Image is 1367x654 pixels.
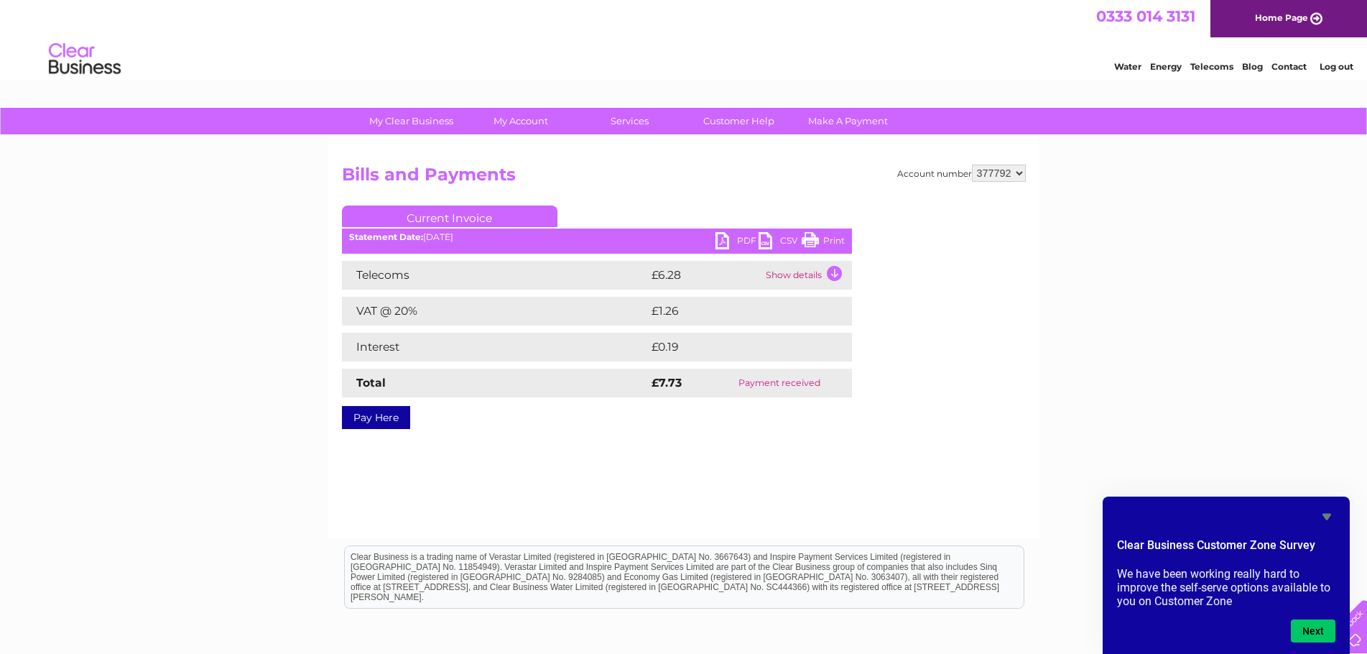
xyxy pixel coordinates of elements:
td: £1.26 [648,297,817,326]
div: [DATE] [342,232,852,242]
td: Show details [762,261,852,290]
td: Payment received [708,369,851,397]
a: Services [570,108,689,134]
h2: Bills and Payments [342,165,1026,192]
a: My Clear Business [352,108,471,134]
td: Interest [342,333,648,361]
strong: £7.73 [652,376,682,390]
h2: Clear Business Customer Zone Survey [1117,537,1335,561]
a: Blog [1242,61,1263,72]
a: Make A Payment [789,108,907,134]
a: 0333 014 3131 [1096,7,1195,25]
a: Energy [1150,61,1182,72]
a: PDF [715,232,759,253]
a: Water [1114,61,1141,72]
img: logo.png [48,37,121,81]
a: Contact [1271,61,1307,72]
div: Clear Business is a trading name of Verastar Limited (registered in [GEOGRAPHIC_DATA] No. 3667643... [345,8,1024,70]
div: Account number [897,165,1026,182]
div: Clear Business Customer Zone Survey [1117,508,1335,643]
a: Pay Here [342,406,410,429]
strong: Total [356,376,386,390]
button: Hide survey [1318,508,1335,525]
b: Statement Date: [349,231,423,242]
a: Telecoms [1190,61,1233,72]
button: Next question [1291,620,1335,643]
td: £0.19 [648,333,817,361]
a: CSV [759,232,802,253]
a: Log out [1320,61,1353,72]
td: Telecoms [342,261,648,290]
a: Print [802,232,845,253]
td: VAT @ 20% [342,297,648,326]
a: Customer Help [680,108,798,134]
td: £6.28 [648,261,762,290]
a: My Account [461,108,580,134]
p: We have been working really hard to improve the self-serve options available to you on Customer Zone [1117,567,1335,608]
a: Current Invoice [342,206,557,227]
